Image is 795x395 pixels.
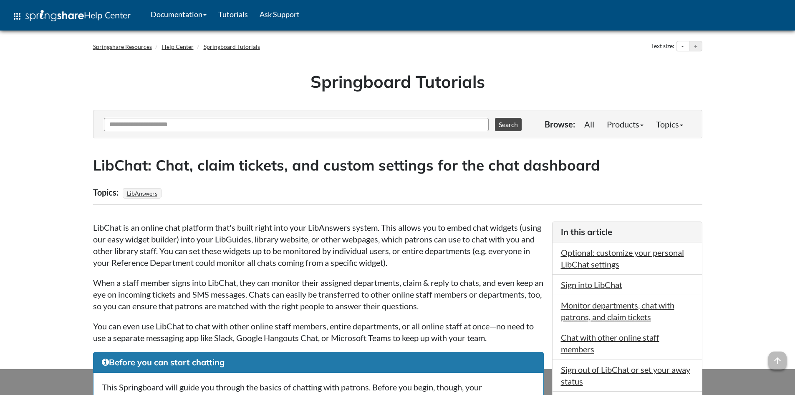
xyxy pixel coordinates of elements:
a: Topics [650,116,689,133]
img: Springshare [25,10,84,21]
h3: In this article [561,226,694,238]
button: Decrease text size [676,41,689,51]
a: Documentation [145,4,212,25]
a: Tutorials [212,4,254,25]
p: When a staff member signs into LibChat, they can monitor their assigned departments, claim & repl... [93,277,544,312]
span: Help Center [84,10,131,20]
div: This site uses cookies as well as records your IP address for usage statistics. [85,375,711,389]
p: Browse: [545,118,575,130]
span: arrow_upward [768,352,787,370]
h2: LibChat: Chat, claim tickets, and custom settings for the chat dashboard [93,155,702,176]
a: Springboard Tutorials [204,43,260,50]
a: Sign into LibChat [561,280,622,290]
p: You can even use LibChat to chat with other online staff members, entire departments, or all onli... [93,320,544,344]
a: apps Help Center [6,4,136,29]
a: Springshare Resources [93,43,152,50]
h1: Springboard Tutorials [99,70,696,93]
p: LibChat is an online chat platform that's built right into your LibAnswers system. This allows yo... [93,222,544,268]
a: All [578,116,601,133]
a: Help Center [162,43,194,50]
div: Topics: [93,184,121,200]
a: Products [601,116,650,133]
a: Optional: customize your personal LibChat settings [561,247,684,269]
h3: Before you can start chatting [102,357,535,368]
button: Search [495,118,522,131]
a: Ask Support [254,4,305,25]
a: Sign out of LibChat or set your away status [561,364,690,386]
button: Increase text size [689,41,702,51]
div: Text size: [649,41,676,52]
span: apps [12,11,22,21]
a: Monitor departments, chat with patrons, and claim tickets [561,300,674,322]
a: LibAnswers [126,187,159,199]
a: Chat with other online staff members [561,332,659,354]
a: arrow_upward [768,352,787,362]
